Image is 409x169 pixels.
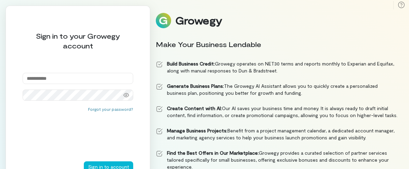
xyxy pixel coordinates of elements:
[167,105,222,111] strong: Create Content with AI:
[156,39,398,49] div: Make Your Business Lendable
[156,105,398,119] li: Our AI saves your business time and money. It is always ready to draft initial content, find info...
[167,61,215,67] strong: Build Business Credit:
[156,13,171,28] img: Logo
[88,106,133,112] button: Forgot your password?
[156,127,398,141] li: Benefit from a project management calendar, a dedicated account manager, and marketing agency ser...
[167,150,259,156] strong: Find the Best Offers in Our Marketplace:
[175,15,222,26] div: Growegy
[167,83,224,89] strong: Generate Business Plans:
[156,83,398,97] li: The Growegy AI Assistant allows you to quickly create a personalized business plan, positioning y...
[156,60,398,74] li: Growegy operates on NET30 terms and reports monthly to Experian and Equifax, along with manual re...
[167,128,227,133] strong: Manage Business Projects:
[23,31,133,51] div: Sign in to your Growegy account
